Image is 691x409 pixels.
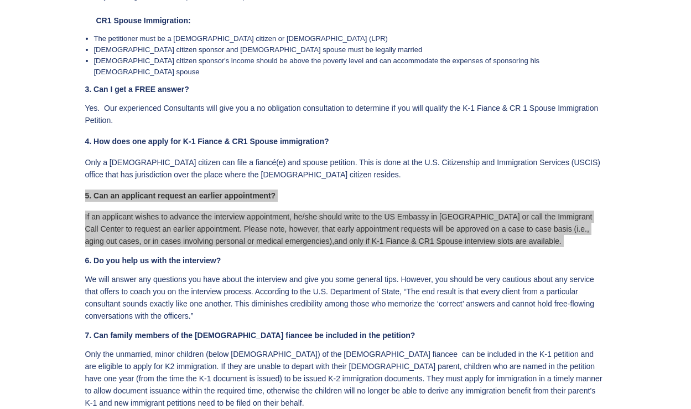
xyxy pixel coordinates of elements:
span: [DEMOGRAPHIC_DATA] citizen sponsor and [DEMOGRAPHIC_DATA] spouse must be legally married [94,45,423,54]
h4: 6. Do you help us with the interview? [85,256,604,265]
h4: 3. Can I get a FREE answer? [85,85,604,94]
strong: 4. How does one apply for K-1 Fiance & CR1 Spouse immigration? [85,137,329,146]
p: If an applicant wishes to advance the interview appointment, he/she should write to the US Embass... [85,211,604,247]
span: CR1 Spouse Immigration: [96,16,191,25]
span: The petitioner must be a [DEMOGRAPHIC_DATA] citizen or [DEMOGRAPHIC_DATA] (LPR) [94,34,388,43]
span: [DEMOGRAPHIC_DATA] citizen sponsor's income should be above the poverty level and can accommodate... [94,57,540,76]
p: Only a [DEMOGRAPHIC_DATA] citizen can file a fiancé(e) and spouse petition. This is done at the U... [85,156,604,181]
p: We will answer any questions you have about the interview and give you some general tips. However... [85,273,604,322]
p: Only the unmarried, minor children (below [DEMOGRAPHIC_DATA]) of the [DEMOGRAPHIC_DATA] fiancee c... [85,348,604,409]
p: Yes. Our experienced Consultants will give you a no obligation consultation to determine if you w... [85,102,604,126]
strong: 5. Can an applicant request an earlier appointment? [85,191,276,200]
h4: 7. Can family members of the [DEMOGRAPHIC_DATA] fiancee be included in the petition? [85,331,604,340]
